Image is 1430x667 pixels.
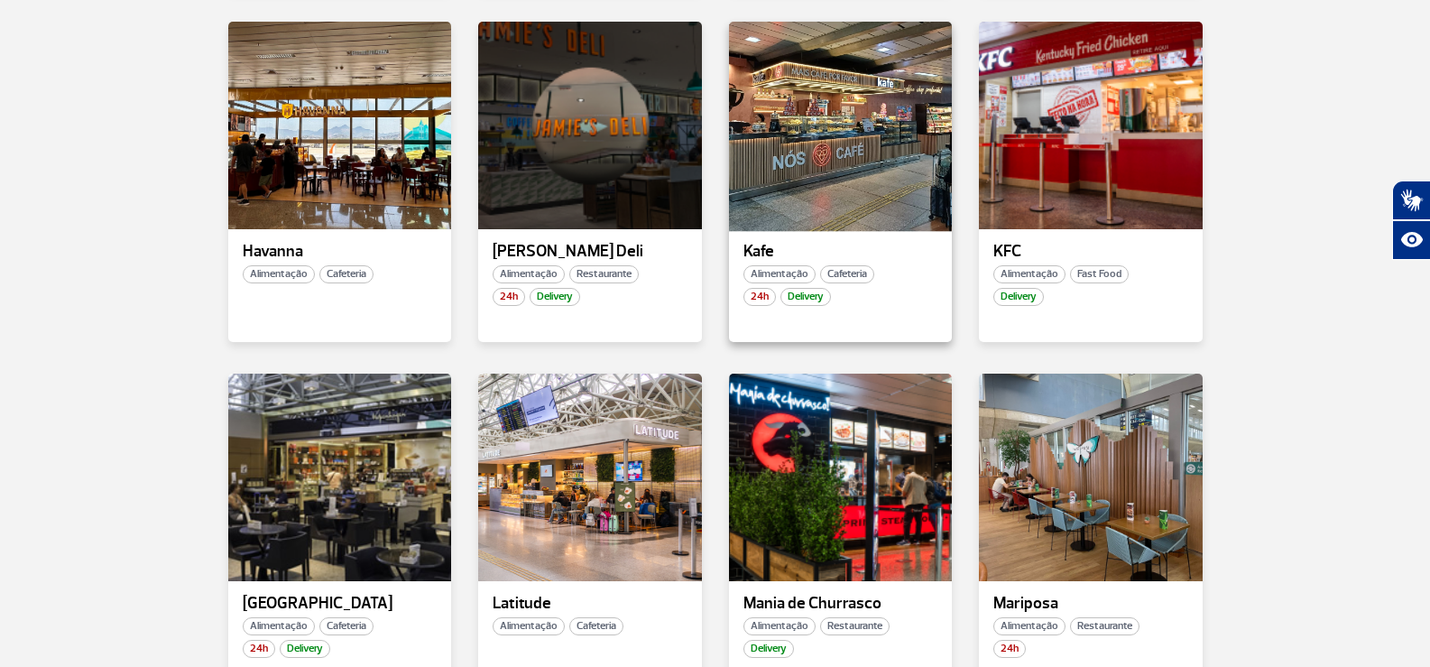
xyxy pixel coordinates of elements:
[743,640,794,658] span: Delivery
[993,265,1066,283] span: Alimentação
[1392,181,1430,220] button: Abrir tradutor de língua de sinais.
[530,288,580,306] span: Delivery
[780,288,831,306] span: Delivery
[993,617,1066,635] span: Alimentação
[243,617,315,635] span: Alimentação
[743,265,816,283] span: Alimentação
[1070,617,1139,635] span: Restaurante
[993,595,1188,613] p: Mariposa
[993,640,1026,658] span: 24h
[743,617,816,635] span: Alimentação
[493,595,687,613] p: Latitude
[743,243,938,261] p: Kafe
[820,265,874,283] span: Cafeteria
[493,265,565,283] span: Alimentação
[993,243,1188,261] p: KFC
[1070,265,1129,283] span: Fast Food
[820,617,890,635] span: Restaurante
[243,595,438,613] p: [GEOGRAPHIC_DATA]
[493,243,687,261] p: [PERSON_NAME] Deli
[743,595,938,613] p: Mania de Churrasco
[280,640,330,658] span: Delivery
[743,288,776,306] span: 24h
[243,265,315,283] span: Alimentação
[1392,181,1430,260] div: Plugin de acessibilidade da Hand Talk.
[319,617,374,635] span: Cafeteria
[1392,220,1430,260] button: Abrir recursos assistivos.
[993,288,1044,306] span: Delivery
[493,288,525,306] span: 24h
[243,243,438,261] p: Havanna
[569,265,639,283] span: Restaurante
[319,265,374,283] span: Cafeteria
[493,617,565,635] span: Alimentação
[243,640,275,658] span: 24h
[569,617,623,635] span: Cafeteria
